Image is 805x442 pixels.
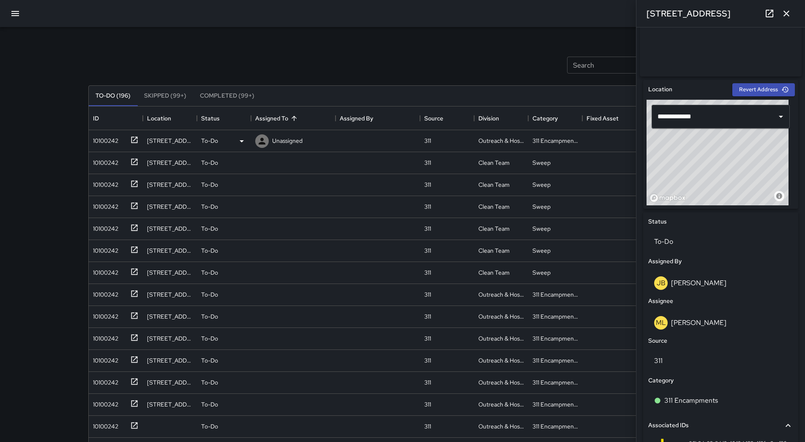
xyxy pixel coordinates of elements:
[424,106,443,130] div: Source
[201,202,218,211] p: To-Do
[587,106,619,130] div: Fixed Asset
[424,136,431,145] div: 311
[532,136,578,145] div: 311 Encampments
[147,224,193,233] div: 102 6th Street
[424,312,431,321] div: 311
[90,199,118,211] div: 10100242
[478,422,524,431] div: Outreach & Hospitality
[147,106,171,130] div: Location
[424,400,431,409] div: 311
[420,106,474,130] div: Source
[532,290,578,299] div: 311 Encampments
[478,378,524,387] div: Outreach & Hospitality
[90,265,118,277] div: 10100242
[478,136,524,145] div: Outreach & Hospitality
[90,353,118,365] div: 10100242
[424,334,431,343] div: 311
[424,246,431,255] div: 311
[90,133,118,145] div: 10100242
[201,290,218,299] p: To-Do
[336,106,420,130] div: Assigned By
[197,106,251,130] div: Status
[424,158,431,167] div: 311
[532,158,551,167] div: Sweep
[532,224,551,233] div: Sweep
[147,312,193,321] div: 83 10th Street
[424,224,431,233] div: 311
[201,356,218,365] p: To-Do
[478,312,524,321] div: Outreach & Hospitality
[137,86,193,106] button: Skipped (99+)
[147,400,193,409] div: 1201 Mission Street
[90,287,118,299] div: 10100242
[478,334,524,343] div: Outreach & Hospitality
[147,356,193,365] div: 1310 Mission Street
[201,334,218,343] p: To-Do
[90,155,118,167] div: 10100242
[201,158,218,167] p: To-Do
[255,106,288,130] div: Assigned To
[478,224,510,233] div: Clean Team
[478,268,510,277] div: Clean Team
[474,106,528,130] div: Division
[201,378,218,387] p: To-Do
[251,106,336,130] div: Assigned To
[90,375,118,387] div: 10100242
[478,356,524,365] div: Outreach & Hospitality
[340,106,373,130] div: Assigned By
[424,356,431,365] div: 311
[90,243,118,255] div: 10100242
[90,177,118,189] div: 10100242
[478,290,524,299] div: Outreach & Hospitality
[532,106,558,130] div: Category
[93,106,99,130] div: ID
[201,422,218,431] p: To-Do
[201,106,220,130] div: Status
[143,106,197,130] div: Location
[424,202,431,211] div: 311
[478,106,499,130] div: Division
[532,268,551,277] div: Sweep
[147,136,193,145] div: 184 6th Street
[147,334,193,343] div: 1385 Mission Street
[90,419,118,431] div: 10100242
[478,202,510,211] div: Clean Team
[147,246,193,255] div: 1121 Mission Street
[478,400,524,409] div: Outreach & Hospitality
[532,334,578,343] div: 311 Encampments
[147,378,193,387] div: 66 8th Street
[532,312,578,321] div: 311 Encampments
[478,158,510,167] div: Clean Team
[424,422,431,431] div: 311
[478,180,510,189] div: Clean Team
[532,202,551,211] div: Sweep
[147,268,193,277] div: 66 8th Street
[532,400,578,409] div: 311 Encampments
[147,180,193,189] div: 981 Mission Street
[90,309,118,321] div: 10100242
[201,180,218,189] p: To-Do
[147,290,193,299] div: 516 Natoma Street
[288,112,300,124] button: Sort
[201,312,218,321] p: To-Do
[90,331,118,343] div: 10100242
[147,158,193,167] div: 1012 Mission Street
[424,180,431,189] div: 311
[532,356,578,365] div: 311 Encampments
[89,106,143,130] div: ID
[528,106,582,130] div: Category
[532,246,551,255] div: Sweep
[201,400,218,409] p: To-Do
[424,290,431,299] div: 311
[532,422,578,431] div: 311 Encampments
[147,202,193,211] div: 102 6th Street
[193,86,261,106] button: Completed (99+)
[201,224,218,233] p: To-Do
[90,397,118,409] div: 10100242
[532,180,551,189] div: Sweep
[201,246,218,255] p: To-Do
[424,268,431,277] div: 311
[201,268,218,277] p: To-Do
[478,246,510,255] div: Clean Team
[272,136,303,145] p: Unassigned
